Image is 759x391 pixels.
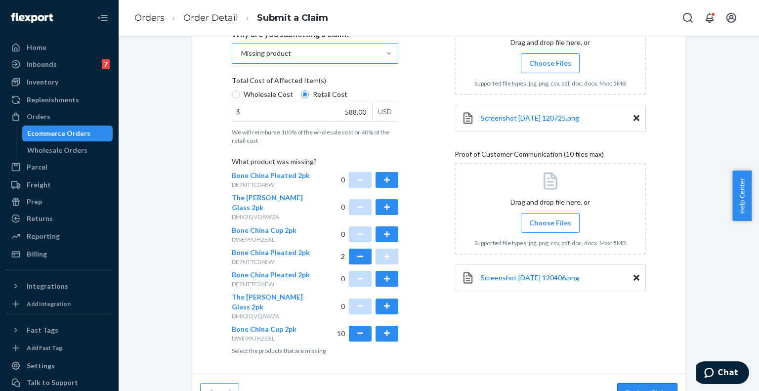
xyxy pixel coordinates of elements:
p: We will reimburse 100% of the wholesale cost or 40% of the retail cost [232,128,398,145]
a: Home [6,40,113,55]
div: Prep [27,197,42,207]
button: Fast Tags [6,322,113,338]
div: Billing [27,249,47,259]
a: Inbounds7 [6,56,113,72]
div: 0 [341,171,399,189]
a: Orders [134,12,165,23]
a: Settings [6,358,113,374]
span: Bone China Pleated 2pk [232,270,310,279]
p: DE7NTTCD4EW [232,280,315,288]
button: Talk to Support [6,375,113,391]
a: Screenshot [DATE] 120406.png [481,273,579,283]
button: Integrations [6,278,113,294]
div: 0 [341,270,399,288]
p: DE7NTTCD4EW [232,258,315,266]
a: Returns [6,211,113,226]
button: Open account menu [721,8,741,28]
input: Retail Cost [301,90,309,98]
p: What product was missing? [232,157,398,171]
a: Reporting [6,228,113,244]
div: 0 [341,225,399,244]
a: Billing [6,246,113,262]
div: Add Integration [27,300,71,308]
a: Order Detail [183,12,238,23]
span: The [PERSON_NAME] Glass 2pk [232,293,303,311]
button: Open Search Box [678,8,698,28]
div: Add Fast Tag [27,344,62,352]
span: Bone China Cup 2pk [232,325,296,333]
span: Bone China Cup 2pk [232,226,296,234]
div: Reporting [27,231,60,241]
span: Screenshot [DATE] 120406.png [481,273,579,282]
a: Prep [6,194,113,210]
span: Bone China Pleated 2pk [232,171,310,179]
button: Help Center [732,171,752,221]
span: Total Cost of Affected Item(s) [232,76,326,89]
div: 0 [341,292,399,320]
div: Replenishments [27,95,79,105]
div: Home [27,43,46,52]
button: Open notifications [700,8,719,28]
div: Ecommerce Orders [27,129,90,138]
div: USD [372,102,398,121]
span: The [PERSON_NAME] Glass 2pk [232,193,303,212]
div: 10 [337,324,399,343]
a: Screenshot [DATE] 120725.png [481,113,579,123]
div: Parcel [27,162,47,172]
span: Bone China Pleated 2pk [232,248,310,257]
div: 7 [102,59,110,69]
div: 2 [341,248,399,266]
p: Select the products that are missing [232,347,398,355]
div: Orders [27,112,50,122]
a: Inventory [6,74,113,90]
p: DWE99UHZEXL [232,235,315,244]
input: Wholesale Cost [232,90,240,98]
div: $ [232,102,244,121]
a: Add Integration [6,298,113,310]
a: Add Fast Tag [6,342,113,354]
div: Talk to Support [27,378,78,388]
img: Flexport logo [11,13,53,23]
a: Wholesale Orders [22,142,113,158]
p: DE7NTTCD4EW [232,180,315,189]
div: 0 [341,193,399,221]
div: Inbounds [27,59,57,69]
div: Freight [27,180,51,190]
iframe: Opens a widget where you can chat to one of our agents [696,361,749,386]
ol: breadcrumbs [126,3,336,33]
div: Settings [27,361,55,371]
p: DMX3QVQ8WZA [232,312,315,320]
div: Integrations [27,281,68,291]
span: Wholesale Cost [244,89,293,99]
span: Proof of Customer Communication (10 files max) [455,149,604,163]
div: Returns [27,214,53,223]
span: Screenshot [DATE] 120725.png [481,114,579,122]
div: Wholesale Orders [27,145,87,155]
div: Inventory [27,77,58,87]
div: Missing product [241,48,291,58]
a: Freight [6,177,113,193]
p: DMX3QVQ8WZA [232,213,315,221]
input: $USD [232,102,372,121]
a: Replenishments [6,92,113,108]
span: Retail Cost [313,89,347,99]
span: Choose Files [529,218,571,228]
p: DWE99UHZEXL [232,334,315,343]
a: Submit a Claim [257,12,328,23]
div: Fast Tags [27,325,58,335]
a: Orders [6,109,113,125]
a: Parcel [6,159,113,175]
span: Choose Files [529,58,571,68]
a: Ecommerce Orders [22,126,113,141]
button: Close Navigation [93,8,113,28]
